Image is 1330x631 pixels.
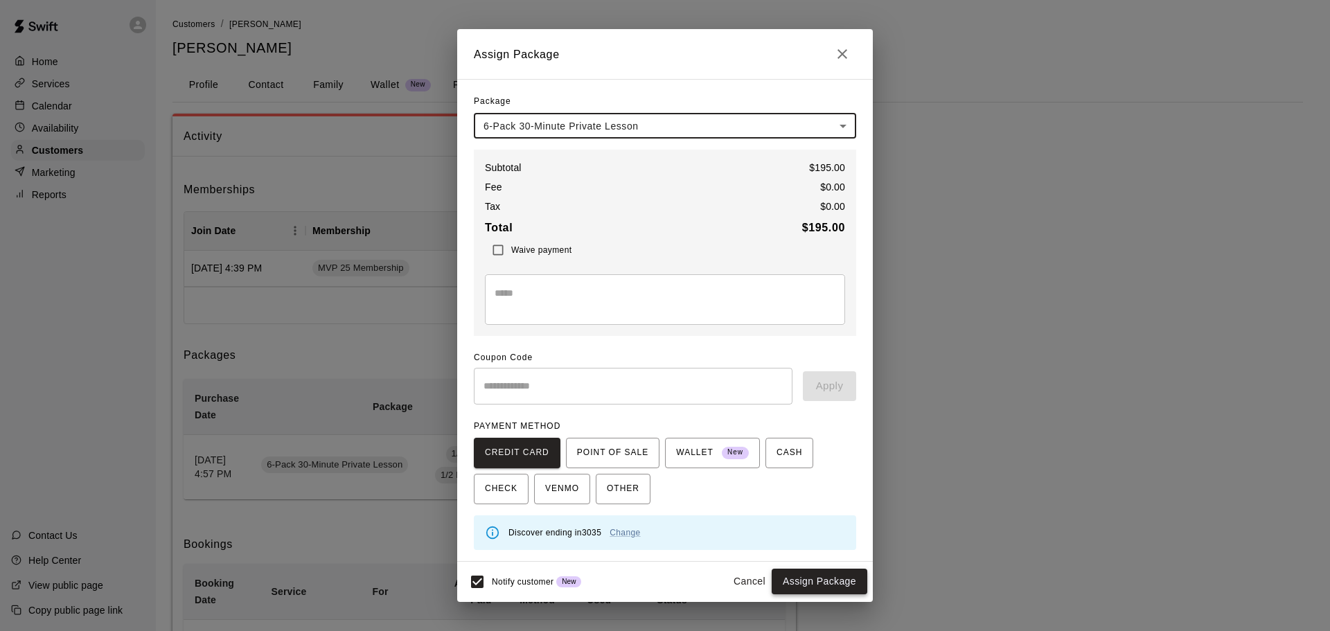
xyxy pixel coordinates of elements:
button: POINT OF SALE [566,438,659,468]
span: CREDIT CARD [485,442,549,464]
button: CREDIT CARD [474,438,560,468]
button: Cancel [727,569,772,594]
button: OTHER [596,474,650,504]
button: CHECK [474,474,529,504]
span: OTHER [607,478,639,500]
div: 6-Pack 30-Minute Private Lesson [474,113,856,139]
p: $ 0.00 [820,199,845,213]
p: Tax [485,199,500,213]
span: CASH [777,442,802,464]
button: Close [828,40,856,68]
span: Discover ending in 3035 [508,528,641,537]
h2: Assign Package [457,29,873,79]
button: WALLET New [665,438,760,468]
span: PAYMENT METHOD [474,421,560,431]
p: $ 195.00 [809,161,845,175]
span: POINT OF SALE [577,442,648,464]
span: CHECK [485,478,517,500]
b: Total [485,222,513,233]
b: $ 195.00 [802,222,845,233]
span: Waive payment [511,245,571,255]
button: VENMO [534,474,590,504]
p: $ 0.00 [820,180,845,194]
span: WALLET [676,442,749,464]
p: Subtotal [485,161,522,175]
span: Notify customer [492,577,553,587]
span: VENMO [545,478,579,500]
span: Package [474,91,511,113]
a: Change [610,528,640,537]
button: Assign Package [772,569,867,594]
button: CASH [765,438,813,468]
span: New [556,578,581,585]
p: Fee [485,180,502,194]
span: Coupon Code [474,347,856,369]
span: New [722,443,749,462]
